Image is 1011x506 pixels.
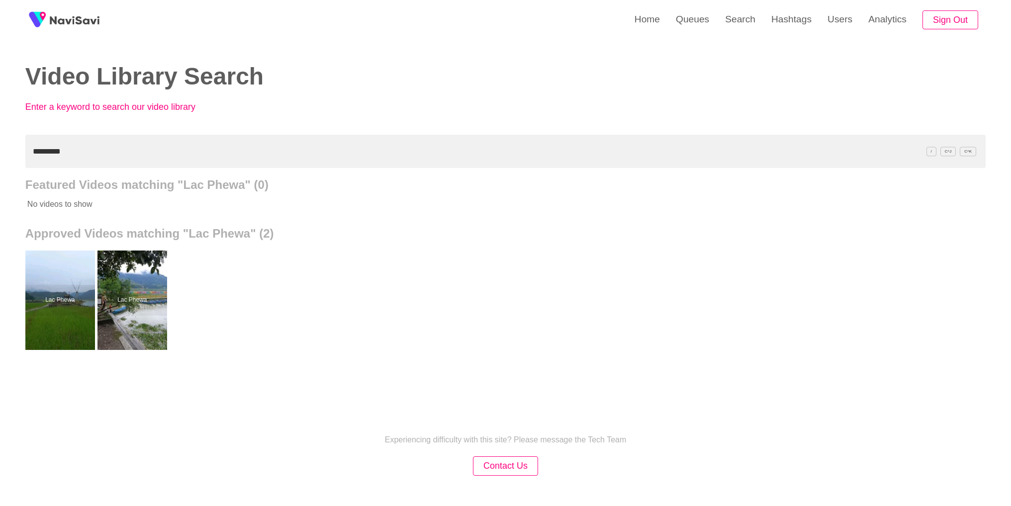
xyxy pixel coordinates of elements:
[25,64,491,90] h2: Video Library Search
[25,192,890,217] p: No videos to show
[473,456,538,476] button: Contact Us
[25,251,97,350] a: Lac PhewaLac Phewa
[960,147,976,156] span: C^K
[926,147,936,156] span: /
[940,147,956,156] span: C^J
[25,102,244,112] p: Enter a keyword to search our video library
[922,10,978,30] button: Sign Out
[25,227,986,241] h2: Approved Videos matching "Lac Phewa" (2)
[25,178,986,192] h2: Featured Videos matching "Lac Phewa" (0)
[385,435,627,444] p: Experiencing difficulty with this site? Please message the Tech Team
[473,462,538,470] a: Contact Us
[97,251,170,350] a: Lac PhewaLac Phewa
[25,7,50,32] img: fireSpot
[50,15,99,25] img: fireSpot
